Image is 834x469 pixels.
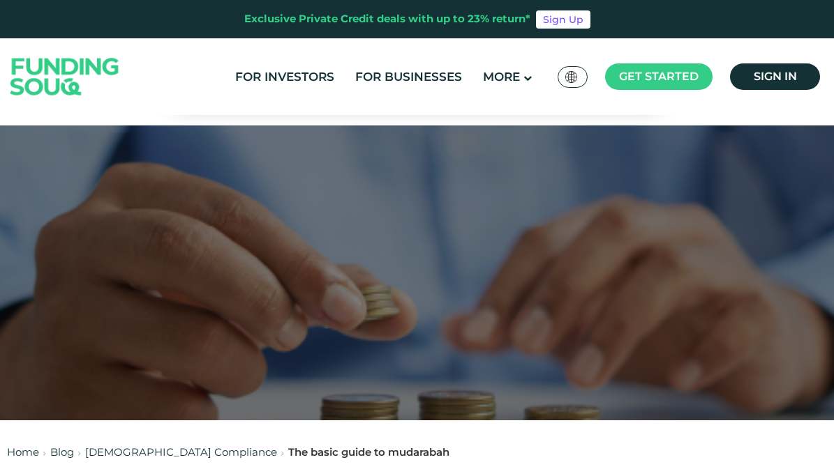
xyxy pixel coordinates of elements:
img: SA Flag [565,71,578,83]
a: Sign Up [536,10,590,29]
span: Sign in [754,70,797,83]
a: Sign in [730,63,820,90]
a: [DEMOGRAPHIC_DATA] Compliance [85,445,277,459]
a: Blog [50,445,74,459]
div: The basic guide to mudarabah [288,445,449,461]
div: Exclusive Private Credit deals with up to 23% return* [244,11,530,27]
a: For Businesses [352,66,466,89]
span: More [483,70,520,84]
a: For Investors [232,66,338,89]
a: Home [7,445,39,459]
span: Get started [619,70,699,83]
